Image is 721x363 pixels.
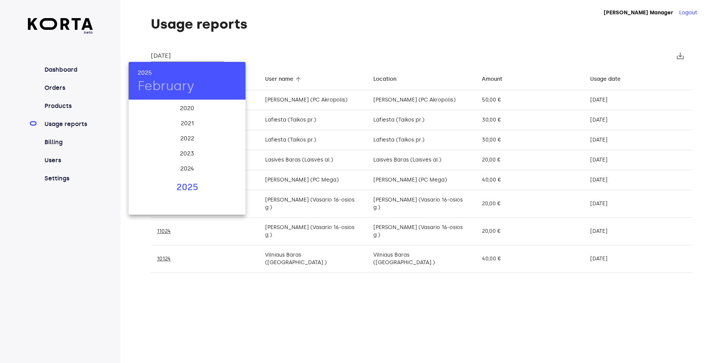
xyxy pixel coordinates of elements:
[129,146,245,161] div: 2023
[138,78,194,94] button: February
[129,131,245,146] div: 2022
[129,101,245,116] div: 2020
[129,161,245,176] div: 2024
[129,180,245,195] div: 2025
[138,68,152,78] button: 2025
[129,116,245,131] div: 2021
